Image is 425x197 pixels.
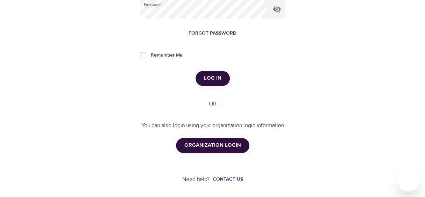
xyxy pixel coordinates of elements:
span: Forgot password [189,29,236,38]
button: Forgot password [186,27,239,40]
p: Need help? [182,175,210,183]
span: Remember Me [151,52,182,59]
a: Contact us [210,176,243,183]
button: ORGANIZATION LOGIN [176,138,249,153]
div: Contact us [213,176,243,183]
p: You can also login using your organization login information [140,122,285,130]
span: ORGANIZATION LOGIN [184,141,241,150]
button: Log in [196,71,230,86]
div: OR [206,100,219,108]
span: Log in [204,74,221,83]
iframe: Button to launch messaging window [397,169,419,191]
